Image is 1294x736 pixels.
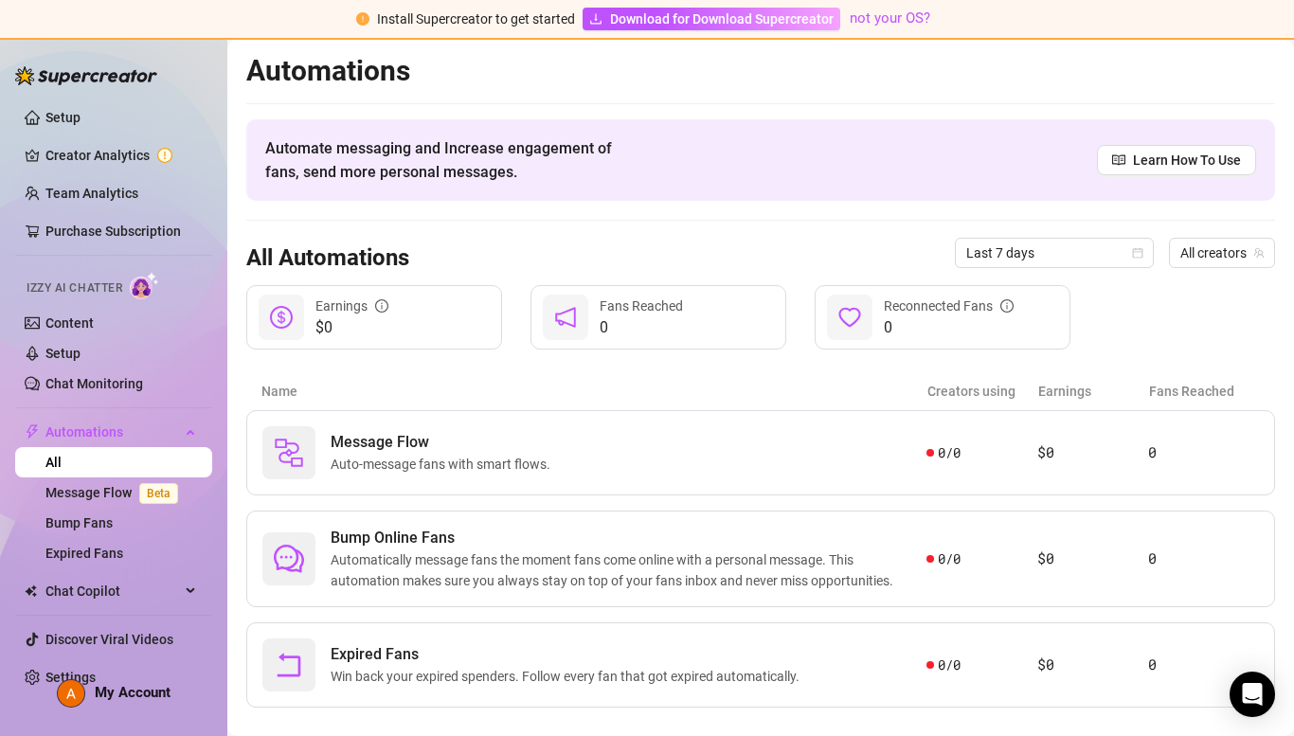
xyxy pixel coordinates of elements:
article: 0 [1148,548,1259,570]
span: Izzy AI Chatter [27,279,122,297]
img: Chat Copilot [25,584,37,598]
article: 0 [1148,441,1259,464]
span: info-circle [1000,299,1014,313]
span: 0 / 0 [938,548,960,569]
a: All [45,455,62,470]
a: Expired Fans [45,546,123,561]
img: ACg8ocIhyy0astQE7OneCKuTCYak7X9Kukjco5MyiGMfyyx16OOPlg=s96-c [58,680,84,707]
a: Purchase Subscription [45,224,181,239]
h2: Automations [246,53,1275,89]
span: Beta [139,483,178,504]
span: team [1253,247,1265,259]
span: calendar [1132,247,1143,259]
article: Creators using [927,381,1038,402]
span: Win back your expired spenders. Follow every fan that got expired automatically. [331,666,807,687]
span: Message Flow [331,431,558,454]
span: My Account [95,684,171,701]
div: Open Intercom Messenger [1230,672,1275,717]
span: Fans Reached [600,298,683,314]
a: Bump Fans [45,515,113,530]
img: svg%3e [274,438,304,468]
span: Bump Online Fans [331,527,926,549]
a: Team Analytics [45,186,138,201]
img: logo-BBDzfeDw.svg [15,66,157,85]
article: 0 [1148,654,1259,676]
a: Discover Viral Videos [45,632,173,647]
span: Auto-message fans with smart flows. [331,454,558,475]
img: AI Chatter [130,272,159,299]
span: download [589,12,602,26]
span: read [1112,153,1125,167]
span: Learn How To Use [1133,150,1241,171]
span: dollar [270,306,293,329]
span: Last 7 days [966,239,1142,267]
a: Learn How To Use [1097,145,1256,175]
span: 0 [884,316,1014,339]
span: exclamation-circle [356,12,369,26]
span: Automations [45,417,180,447]
span: comment [274,544,304,574]
a: Download for Download Supercreator [583,8,840,30]
a: Creator Analytics exclamation-circle [45,140,197,171]
a: Content [45,315,94,331]
article: $0 [1037,441,1148,464]
span: heart [838,306,861,329]
span: Chat Copilot [45,576,180,606]
span: Automatically message fans the moment fans come online with a personal message. This automation m... [331,549,926,591]
span: thunderbolt [25,424,40,440]
div: Reconnected Fans [884,296,1014,316]
span: Automate messaging and Increase engagement of fans, send more personal messages. [265,136,630,184]
span: rollback [274,650,304,680]
article: $0 [1037,654,1148,676]
span: 0 [600,316,683,339]
article: Earnings [1038,381,1149,402]
h3: All Automations [246,243,409,274]
span: Download for Download Supercreator [610,9,834,29]
span: Install Supercreator to get started [377,11,575,27]
a: Message FlowBeta [45,485,186,500]
a: not your OS? [850,9,930,27]
span: All creators [1180,239,1264,267]
a: Settings [45,670,96,685]
a: Setup [45,346,81,361]
div: Earnings [315,296,388,316]
span: $0 [315,316,388,339]
span: info-circle [375,299,388,313]
article: Name [261,381,927,402]
article: $0 [1037,548,1148,570]
span: Expired Fans [331,643,807,666]
a: Setup [45,110,81,125]
span: notification [554,306,577,329]
a: Chat Monitoring [45,376,143,391]
span: 0 / 0 [938,442,960,463]
span: 0 / 0 [938,655,960,675]
article: Fans Reached [1149,381,1260,402]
